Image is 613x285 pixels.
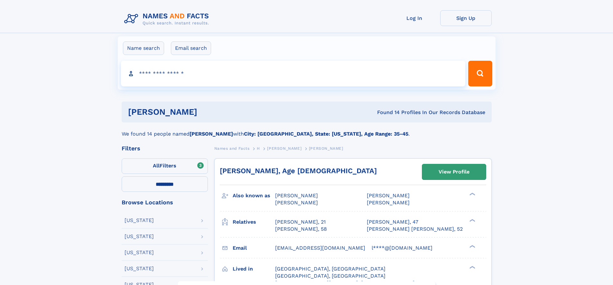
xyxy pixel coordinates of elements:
[367,192,410,199] span: [PERSON_NAME]
[190,131,233,137] b: [PERSON_NAME]
[275,200,318,206] span: [PERSON_NAME]
[275,192,318,199] span: [PERSON_NAME]
[389,10,440,26] a: Log In
[233,217,275,227] h3: Relatives
[122,146,208,151] div: Filters
[233,263,275,274] h3: Lived in
[267,144,302,152] a: [PERSON_NAME]
[287,109,485,116] div: Found 14 Profiles In Our Records Database
[309,146,343,151] span: [PERSON_NAME]
[468,265,476,269] div: ❯
[128,108,287,116] h1: [PERSON_NAME]
[153,163,160,169] span: All
[121,61,466,86] input: search input
[267,146,302,151] span: [PERSON_NAME]
[244,131,408,137] b: City: [GEOGRAPHIC_DATA], State: [US_STATE], Age Range: 35-45
[468,218,476,222] div: ❯
[233,243,275,254] h3: Email
[275,273,385,279] span: [GEOGRAPHIC_DATA], [GEOGRAPHIC_DATA]
[367,218,418,226] a: [PERSON_NAME], 47
[125,218,154,223] div: [US_STATE]
[122,158,208,174] label: Filters
[122,122,492,138] div: We found 14 people named with .
[233,190,275,201] h3: Also known as
[122,200,208,205] div: Browse Locations
[439,165,469,179] div: View Profile
[257,144,260,152] a: H
[468,61,492,86] button: Search Button
[275,226,327,233] a: [PERSON_NAME], 58
[422,164,486,180] a: View Profile
[468,244,476,248] div: ❯
[122,10,214,28] img: Logo Names and Facts
[214,144,250,152] a: Names and Facts
[125,250,154,255] div: [US_STATE]
[275,218,326,226] a: [PERSON_NAME], 21
[171,41,211,55] label: Email search
[275,245,365,251] span: [EMAIL_ADDRESS][DOMAIN_NAME]
[125,234,154,239] div: [US_STATE]
[257,146,260,151] span: H
[367,200,410,206] span: [PERSON_NAME]
[275,266,385,272] span: [GEOGRAPHIC_DATA], [GEOGRAPHIC_DATA]
[125,266,154,271] div: [US_STATE]
[468,192,476,196] div: ❯
[440,10,492,26] a: Sign Up
[220,167,377,175] a: [PERSON_NAME], Age [DEMOGRAPHIC_DATA]
[123,41,164,55] label: Name search
[367,226,463,233] a: [PERSON_NAME] [PERSON_NAME], 52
